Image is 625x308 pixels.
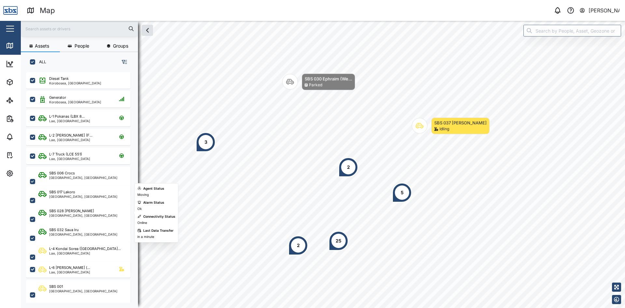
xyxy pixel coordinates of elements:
div: SBS 030 Ephraim (We... [305,76,352,82]
div: SBS 037 [PERSON_NAME] [434,120,487,126]
div: L-6 [PERSON_NAME] (... [49,265,90,271]
div: SBS 001 [49,284,63,289]
div: Online [137,220,147,226]
div: Last Data Transfer [143,228,174,233]
div: [GEOGRAPHIC_DATA], [GEOGRAPHIC_DATA] [49,214,118,217]
div: Parked [309,82,322,88]
div: Dashboard [17,60,46,67]
div: Lae, [GEOGRAPHIC_DATA] [49,119,90,123]
div: Tasks [17,152,35,159]
div: Map marker [339,157,358,177]
div: [GEOGRAPHIC_DATA], [GEOGRAPHIC_DATA] [49,233,118,236]
div: Diesel Tank [49,76,69,81]
input: Search assets or drivers [25,24,134,34]
span: People [75,44,89,48]
div: Map [17,42,32,49]
div: Lae, [GEOGRAPHIC_DATA] [49,157,90,160]
div: [GEOGRAPHIC_DATA], [GEOGRAPHIC_DATA] [49,176,118,179]
div: [GEOGRAPHIC_DATA], [GEOGRAPHIC_DATA] [49,289,118,293]
div: Idling [439,126,449,132]
div: L-1 Pokanas (LBX 8... [49,114,85,119]
div: 2 [297,242,300,249]
div: Generator [49,95,66,100]
div: SBS 032 Saua Iru [49,227,79,233]
button: [PERSON_NAME] [579,6,620,15]
div: 25 [336,237,341,244]
div: Map marker [288,236,308,255]
div: Moving [137,192,149,198]
div: 5 [401,189,404,196]
div: 2 [347,164,350,171]
div: Lae, [GEOGRAPHIC_DATA] [49,138,92,141]
div: L-4 Kondai Sorea ([GEOGRAPHIC_DATA]... [49,246,121,252]
canvas: Map [21,21,625,308]
div: Map marker [282,74,355,90]
div: [PERSON_NAME] [589,7,620,15]
span: Assets [35,44,49,48]
div: Korobosea, [GEOGRAPHIC_DATA] [49,100,101,104]
div: Map [40,5,55,16]
div: Alarm Status [143,200,164,205]
div: in a minute [137,234,154,240]
div: SBS 006 Crocs [49,170,75,176]
div: Connectivity Status [143,214,175,219]
label: ALL [35,59,46,65]
div: grid [26,70,138,303]
div: Lae, [GEOGRAPHIC_DATA] [49,252,121,255]
div: Sites [17,97,33,104]
div: Settings [17,170,40,177]
div: Reports [17,115,39,122]
div: Alarms [17,133,37,140]
div: L-7 Truck (LCE 551) [49,152,82,157]
span: Groups [113,44,128,48]
div: Lae, [GEOGRAPHIC_DATA] [49,271,90,274]
div: Assets [17,79,37,86]
div: SBS 028 [PERSON_NAME] [49,208,94,214]
div: Korobosea, [GEOGRAPHIC_DATA] [49,81,101,85]
div: 3 [204,139,207,146]
div: Map marker [412,118,490,134]
img: Main Logo [3,3,18,18]
div: Map marker [329,231,348,251]
div: L-2 [PERSON_NAME] (F... [49,133,92,138]
div: Map marker [392,183,412,202]
div: Ok [137,206,142,212]
div: Map marker [196,132,215,152]
input: Search by People, Asset, Geozone or Place [523,25,621,37]
div: SBS 017 Lakoro [49,189,75,195]
div: [GEOGRAPHIC_DATA], [GEOGRAPHIC_DATA] [49,195,118,198]
div: Agent Status [143,186,164,191]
